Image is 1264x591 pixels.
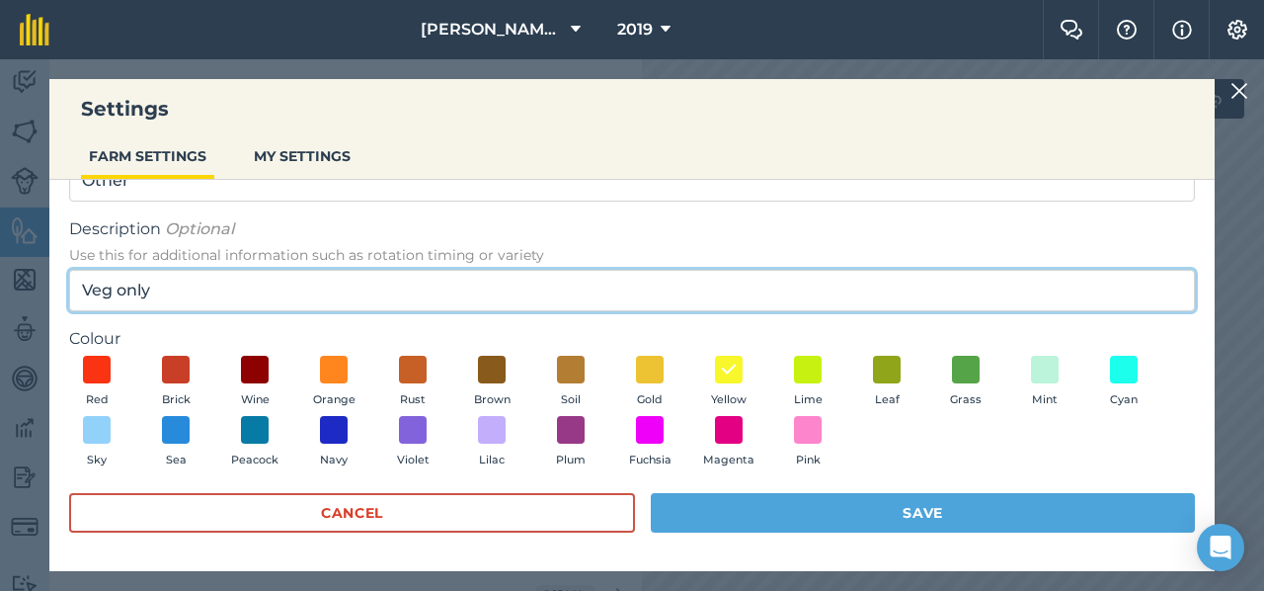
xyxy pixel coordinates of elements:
[165,219,234,238] em: Optional
[49,95,1215,123] h3: Settings
[306,356,361,409] button: Orange
[950,391,982,409] span: Grass
[711,391,747,409] span: Yellow
[875,391,900,409] span: Leaf
[81,137,214,175] button: FARM SETTINGS
[464,356,519,409] button: Brown
[231,452,278,469] span: Peacock
[629,452,671,469] span: Fuchsia
[464,416,519,469] button: Lilac
[397,452,430,469] span: Violet
[622,356,677,409] button: Gold
[227,356,282,409] button: Wine
[622,416,677,469] button: Fuchsia
[69,327,1195,351] label: Colour
[313,391,355,409] span: Orange
[543,416,598,469] button: Plum
[780,416,835,469] button: Pink
[385,416,440,469] button: Violet
[1032,391,1058,409] span: Mint
[1110,391,1138,409] span: Cyan
[1017,356,1072,409] button: Mint
[69,356,124,409] button: Red
[1172,18,1192,42] img: svg+xml;base64,PHN2ZyB4bWxucz0iaHR0cDovL3d3dy53My5vcmcvMjAwMC9zdmciIHdpZHRoPSIxNyIgaGVpZ2h0PSIxNy...
[796,452,821,469] span: Pink
[701,416,756,469] button: Magenta
[86,391,109,409] span: Red
[1197,524,1244,571] div: Open Intercom Messenger
[69,493,635,533] button: Cancel
[306,416,361,469] button: Navy
[794,391,823,409] span: Lime
[148,356,203,409] button: Brick
[69,160,1195,202] input: Start typing to search for crop type
[780,356,835,409] button: Lime
[227,416,282,469] button: Peacock
[69,245,1195,265] span: Use this for additional information such as rotation timing or variety
[703,452,754,469] span: Magenta
[166,452,187,469] span: Sea
[148,416,203,469] button: Sea
[385,356,440,409] button: Rust
[701,356,756,409] button: Yellow
[1060,20,1083,40] img: Two speech bubbles overlapping with the left bubble in the forefront
[556,452,586,469] span: Plum
[543,356,598,409] button: Soil
[69,416,124,469] button: Sky
[69,217,1195,241] span: Description
[400,391,426,409] span: Rust
[87,452,107,469] span: Sky
[1225,20,1249,40] img: A cog icon
[479,452,505,469] span: Lilac
[938,356,993,409] button: Grass
[162,391,191,409] span: Brick
[421,18,563,42] span: [PERSON_NAME] Ltd.
[651,493,1195,533] button: Save
[1096,356,1151,409] button: Cyan
[474,391,511,409] span: Brown
[561,391,581,409] span: Soil
[637,391,663,409] span: Gold
[1115,20,1139,40] img: A question mark icon
[859,356,914,409] button: Leaf
[720,358,738,381] img: svg+xml;base64,PHN2ZyB4bWxucz0iaHR0cDovL3d3dy53My5vcmcvMjAwMC9zdmciIHdpZHRoPSIxOCIgaGVpZ2h0PSIyNC...
[320,452,348,469] span: Navy
[617,18,653,42] span: 2019
[246,137,358,175] button: MY SETTINGS
[20,14,49,45] img: fieldmargin Logo
[241,391,270,409] span: Wine
[1230,79,1248,103] img: svg+xml;base64,PHN2ZyB4bWxucz0iaHR0cDovL3d3dy53My5vcmcvMjAwMC9zdmciIHdpZHRoPSIyMiIgaGVpZ2h0PSIzMC...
